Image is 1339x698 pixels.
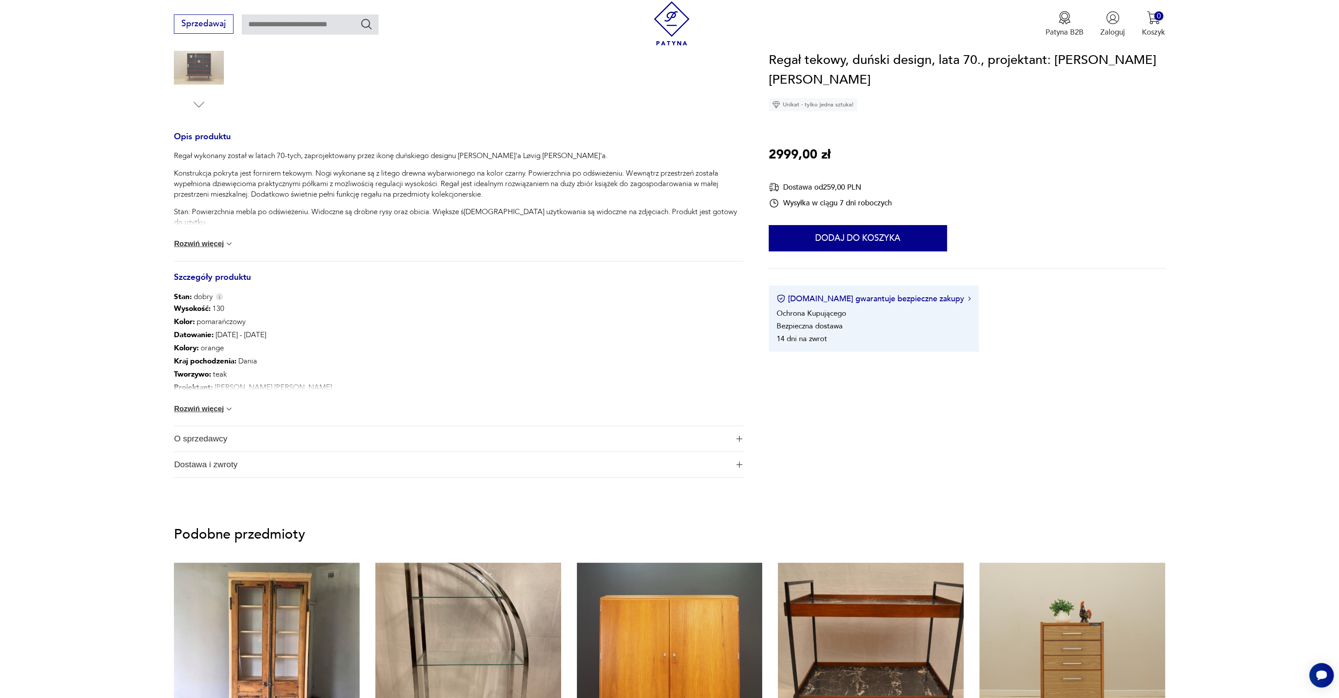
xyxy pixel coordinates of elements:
a: Sprzedawaj [174,21,233,28]
p: Stan: Powierzchnia mebla po odświeżeniu. Widoczne są drobne rysy oraz obicia. Większe ś[DEMOGRAPH... [174,207,743,228]
p: Patyna B2B [1046,27,1084,37]
h3: Szczegóły produktu [174,274,743,292]
img: chevron down [225,240,233,248]
button: Ikona plusaO sprzedawcy [174,426,743,451]
b: Wysokość : [174,303,211,314]
img: Ikona diamentu [772,101,780,109]
img: Ikona medalu [1058,11,1071,25]
b: Stan: [174,292,192,302]
p: Regał wykonany został w latach 70-tych, zaprojektowany przez ikonę duńskiego designu [PERSON_NAME... [174,151,743,161]
img: Ikona koszyka [1147,11,1160,25]
li: Ochrona Kupującego [777,308,846,318]
p: teak [174,368,332,381]
p: orange [174,342,332,355]
h3: Opis produktu [174,134,743,151]
b: Kolor: [174,317,195,327]
span: dobry [174,292,213,302]
p: Dania [174,355,332,368]
b: Datowanie : [174,330,214,340]
div: 0 [1154,11,1163,21]
p: 2999,00 zł [769,145,830,165]
button: Rozwiń więcej [174,405,233,413]
div: Unikat - tylko jedna sztuka! [769,98,857,111]
p: 130 [174,302,332,315]
p: [PERSON_NAME] [PERSON_NAME] [174,381,332,394]
img: Ikona plusa [736,462,742,468]
button: 0Koszyk [1142,11,1165,37]
img: Ikona dostawy [769,182,779,193]
img: chevron down [225,405,233,413]
p: Konstrukcja pokryta jest fornirem tekowym. Nogi wykonane są z litego drewna wybarwionego na kolor... [174,168,743,200]
img: Info icon [216,293,223,300]
button: Szukaj [360,18,373,30]
p: pomarańczowy [174,315,332,328]
li: 14 dni na zwrot [777,334,827,344]
button: Zaloguj [1100,11,1125,37]
img: Ikona certyfikatu [777,295,785,303]
span: O sprzedawcy [174,426,729,451]
b: Tworzywo : [174,369,211,379]
b: Kolory : [174,343,199,353]
p: Zaloguj [1100,27,1125,37]
b: Projektant : [174,382,213,392]
p: Podobne przedmioty [174,528,1165,541]
img: Zdjęcie produktu Regał tekowy, duński design, lata 70., projektant: Peter Løvig Nielsen [174,41,224,91]
img: Patyna - sklep z meblami i dekoracjami vintage [650,1,694,46]
b: Kraj pochodzenia : [174,356,237,366]
img: Ikonka użytkownika [1106,11,1120,25]
p: [DATE] - [DATE] [174,328,332,342]
div: Dostawa od 259,00 PLN [769,182,892,193]
div: Wysyłka w ciągu 7 dni roboczych [769,198,892,208]
button: Dodaj do koszyka [769,225,947,251]
button: Rozwiń więcej [174,240,233,248]
p: Koszyk [1142,27,1165,37]
img: Ikona plusa [736,436,742,442]
h1: Regał tekowy, duński design, lata 70., projektant: [PERSON_NAME] [PERSON_NAME] [769,50,1165,90]
button: Patyna B2B [1046,11,1084,37]
a: Ikona medaluPatyna B2B [1046,11,1084,37]
iframe: Smartsupp widget button [1309,663,1334,687]
button: [DOMAIN_NAME] gwarantuje bezpieczne zakupy [777,293,971,304]
button: Sprzedawaj [174,14,233,34]
li: Bezpieczna dostawa [777,321,843,331]
span: Dostawa i zwroty [174,452,729,477]
img: Ikona strzałki w prawo [968,297,971,301]
button: Ikona plusaDostawa i zwroty [174,452,743,477]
